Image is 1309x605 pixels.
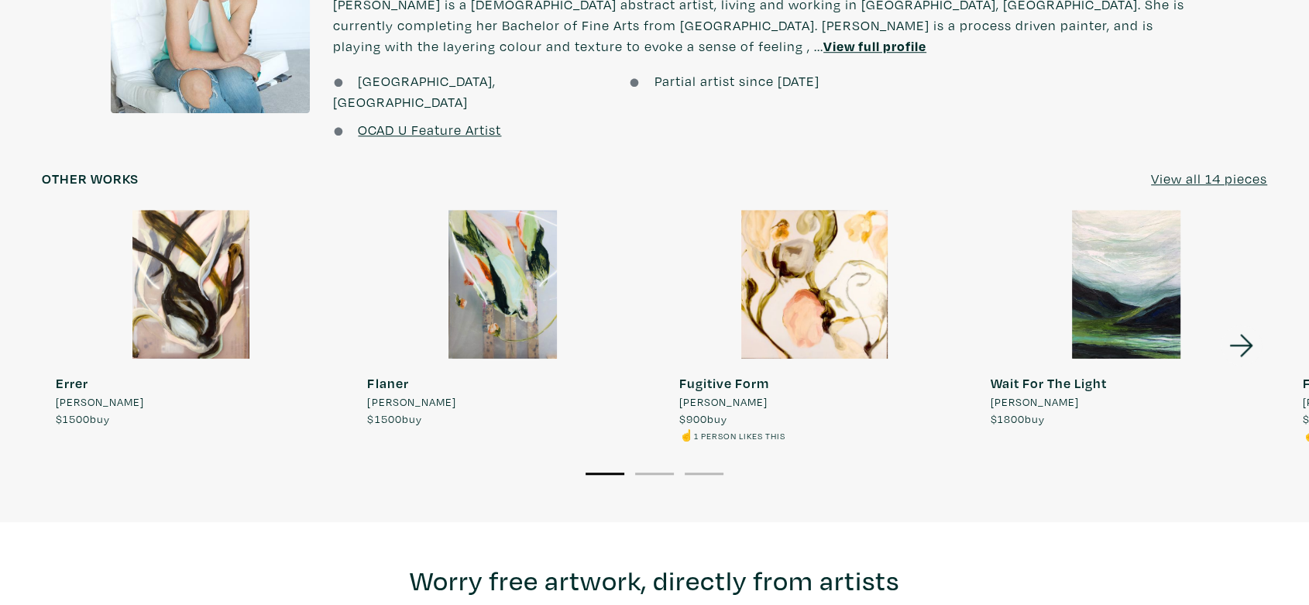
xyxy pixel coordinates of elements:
span: [PERSON_NAME] [679,394,768,411]
span: buy [679,411,727,426]
span: [PERSON_NAME] [991,394,1079,411]
button: 3 of 3 [685,473,723,475]
h6: Other works [42,170,139,187]
strong: Errer [56,374,88,392]
span: [PERSON_NAME] [367,394,455,411]
span: [GEOGRAPHIC_DATA], [GEOGRAPHIC_DATA] [333,72,496,111]
a: View all 14 pieces [1151,168,1267,189]
span: [PERSON_NAME] [56,394,144,411]
a: Errer [PERSON_NAME] $1500buy [42,210,339,427]
a: View full profile [823,37,926,55]
a: Wait For The Light [PERSON_NAME] $1800buy [977,210,1274,427]
button: 1 of 3 [586,473,624,475]
strong: Flaner [367,374,408,392]
a: OCAD U Feature Artist [358,121,501,139]
span: Partial artist since [DATE] [654,72,819,90]
span: $1800 [991,411,1025,426]
span: $1500 [56,411,90,426]
span: buy [56,411,110,426]
a: Flaner [PERSON_NAME] $1500buy [353,210,651,427]
u: View all 14 pieces [1151,170,1267,187]
span: buy [367,411,421,426]
span: $1500 [367,411,401,426]
a: Fugitive Form [PERSON_NAME] $900buy ☝️1 person likes this [665,210,963,444]
small: 1 person likes this [694,430,785,442]
strong: Fugitive Form [679,374,769,392]
span: buy [991,411,1045,426]
strong: Wait For The Light [991,374,1107,392]
button: 2 of 3 [635,473,674,475]
li: ☝️ [679,427,785,444]
span: $900 [679,411,707,426]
